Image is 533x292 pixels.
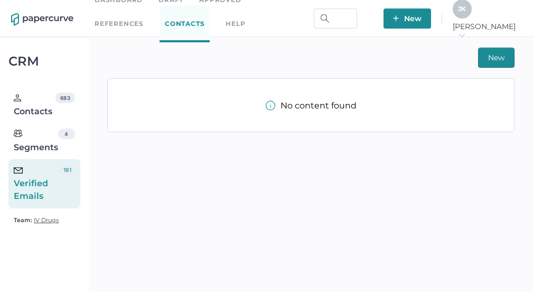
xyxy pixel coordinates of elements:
[266,101,275,111] img: info-tooltip-active.a952ecf1.svg
[60,165,75,175] div: 181
[55,93,75,103] div: 683
[393,15,399,21] img: plus-white.e19ec114.svg
[14,129,58,154] div: Segments
[226,18,245,30] div: help
[95,18,144,30] a: References
[321,14,329,23] img: search.bf03fe8b.svg
[266,101,357,111] div: No content found
[458,5,466,13] span: J K
[34,216,59,224] span: IV Drugs
[314,8,357,29] input: Search Workspace
[488,48,504,67] span: New
[393,8,422,29] span: New
[14,214,59,226] a: Team: IV Drugs
[11,13,73,26] img: papercurve-logo-colour.7244d18c.svg
[160,6,210,42] a: Contacts
[478,48,515,68] button: New
[458,32,465,39] i: arrow_right
[14,94,21,102] img: person.20a629c4.svg
[14,93,55,118] div: Contacts
[14,165,60,203] div: Verified Emails
[384,8,431,29] button: New
[453,22,522,41] span: [PERSON_NAME]
[14,129,22,138] img: segments.b9481e3d.svg
[8,57,80,66] div: CRM
[58,129,75,139] div: 4
[14,167,23,174] img: email-icon-black.c777dcea.svg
